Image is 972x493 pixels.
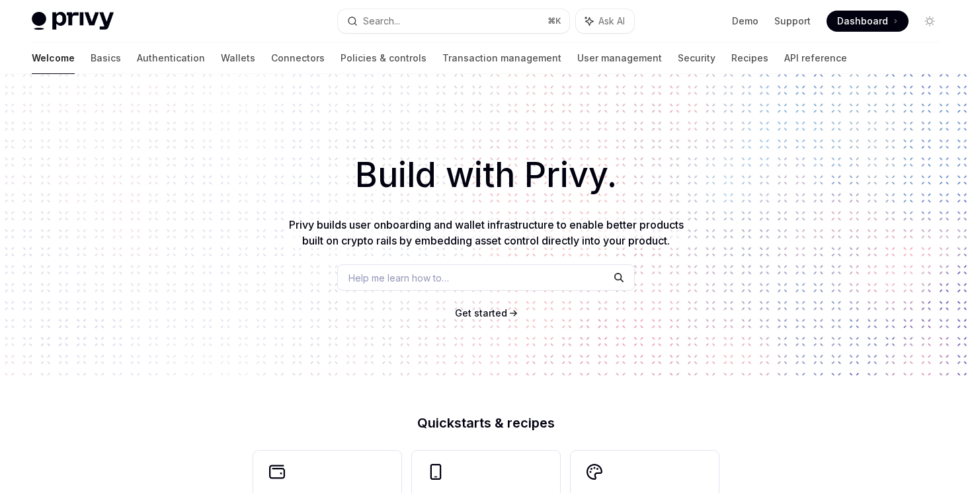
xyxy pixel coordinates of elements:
img: light logo [32,12,114,30]
a: Connectors [271,42,325,74]
a: Dashboard [827,11,909,32]
span: Help me learn how to… [348,271,449,285]
a: Authentication [137,42,205,74]
div: Search... [363,13,400,29]
a: Basics [91,42,121,74]
button: Ask AI [576,9,634,33]
span: Get started [455,307,507,319]
a: Welcome [32,42,75,74]
button: Search...⌘K [338,9,569,33]
a: Demo [732,15,758,28]
a: User management [577,42,662,74]
h2: Quickstarts & recipes [253,416,719,430]
span: ⌘ K [547,16,561,26]
a: Wallets [221,42,255,74]
span: Ask AI [598,15,625,28]
span: Dashboard [837,15,888,28]
a: Support [774,15,811,28]
button: Toggle dark mode [919,11,940,32]
a: API reference [784,42,847,74]
a: Policies & controls [341,42,426,74]
a: Recipes [731,42,768,74]
a: Security [678,42,715,74]
a: Get started [455,307,507,320]
h1: Build with Privy. [21,149,951,201]
span: Privy builds user onboarding and wallet infrastructure to enable better products built on crypto ... [289,218,684,247]
a: Transaction management [442,42,561,74]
